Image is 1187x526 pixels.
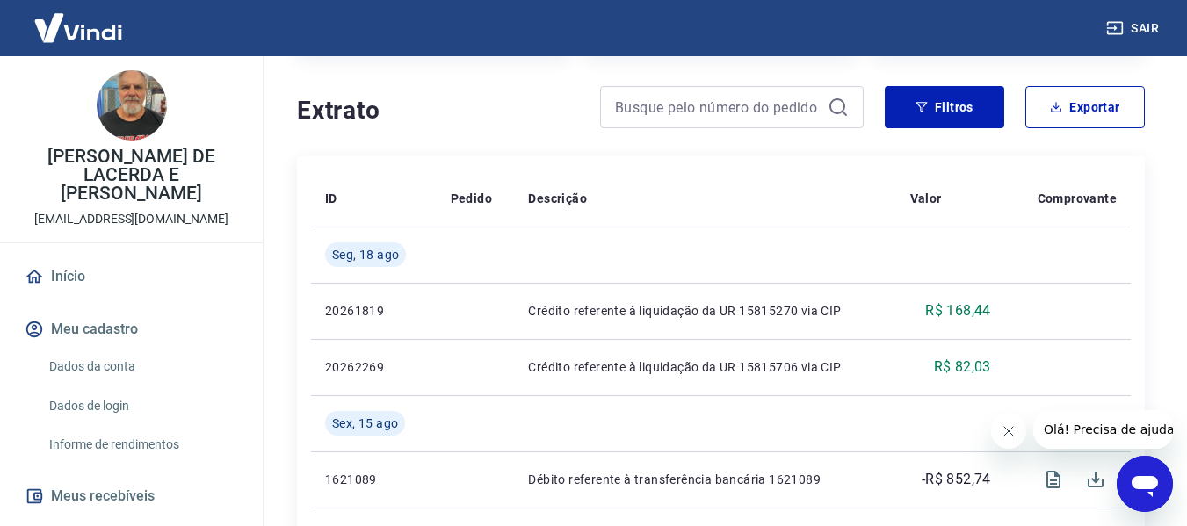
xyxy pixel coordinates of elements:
p: [PERSON_NAME] DE LACERDA E [PERSON_NAME] [14,148,249,203]
p: 20261819 [325,302,423,320]
span: Olá! Precisa de ajuda? [11,12,148,26]
button: Meu cadastro [21,310,242,349]
span: Visualizar [1032,458,1075,501]
a: Informe de rendimentos [42,427,242,463]
button: Meus recebíveis [21,477,242,515]
p: 20262269 [325,358,423,376]
button: Filtros [885,86,1004,128]
span: Download [1075,458,1117,501]
img: Vindi [21,1,135,54]
a: Dados de login [42,388,242,424]
p: R$ 82,03 [934,357,991,378]
iframe: Mensagem da empresa [1033,410,1173,449]
p: R$ 168,44 [925,300,991,321]
p: 1621089 [325,471,423,488]
a: Início [21,257,242,296]
p: Descrição [528,190,587,207]
iframe: Botão para abrir a janela de mensagens [1117,456,1173,512]
p: Crédito referente à liquidação da UR 15815270 via CIP [528,302,881,320]
span: Sex, 15 ago [332,414,398,432]
p: ID [325,190,337,207]
p: Crédito referente à liquidação da UR 15815706 via CIP [528,358,881,376]
span: Seg, 18 ago [332,246,399,263]
button: Exportar [1025,86,1145,128]
input: Busque pelo número do pedido [615,94,821,120]
h4: Extrato [297,93,579,128]
p: -R$ 852,74 [922,469,991,490]
iframe: Fechar mensagem [991,414,1026,449]
p: Valor [910,190,942,207]
a: Dados da conta [42,349,242,385]
p: Débito referente à transferência bancária 1621089 [528,471,881,488]
p: Pedido [451,190,492,207]
p: Comprovante [1038,190,1117,207]
img: 717485b8-6bf5-4b39-91a5-0383dda82f12.jpeg [97,70,167,141]
button: Sair [1103,12,1166,45]
p: [EMAIL_ADDRESS][DOMAIN_NAME] [34,210,228,228]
